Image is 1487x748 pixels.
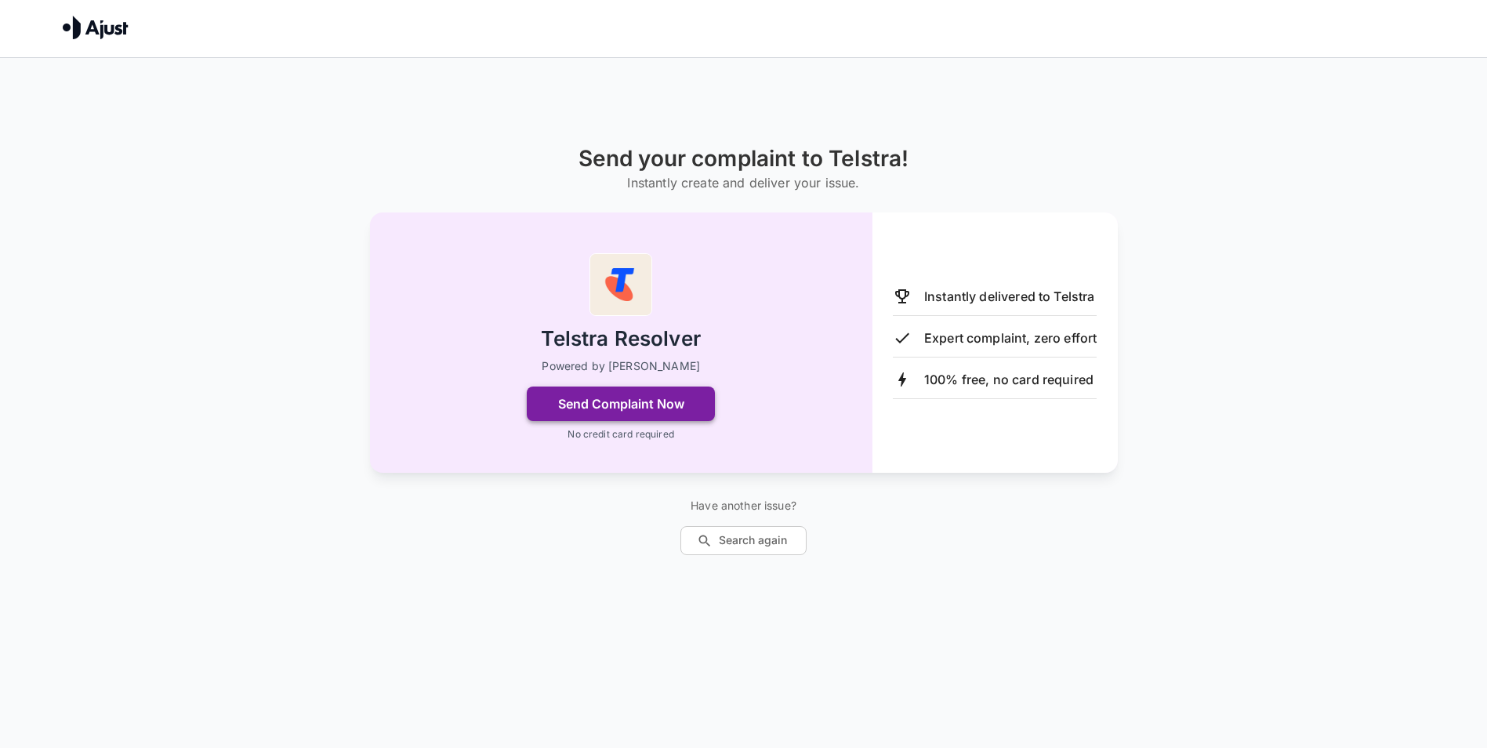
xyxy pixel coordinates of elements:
p: Powered by [PERSON_NAME] [542,358,700,374]
img: Ajust [63,16,129,39]
p: Instantly delivered to Telstra [924,287,1095,306]
p: Have another issue? [680,498,807,514]
img: Telstra [589,253,652,316]
h6: Instantly create and deliver your issue. [578,172,909,194]
p: Expert complaint, zero effort [924,329,1097,347]
button: Send Complaint Now [527,387,715,421]
p: 100% free, no card required [924,370,1093,389]
h1: Send your complaint to Telstra! [578,146,909,172]
p: No credit card required [568,427,673,441]
button: Search again [680,526,807,555]
h2: Telstra Resolver [541,325,700,353]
